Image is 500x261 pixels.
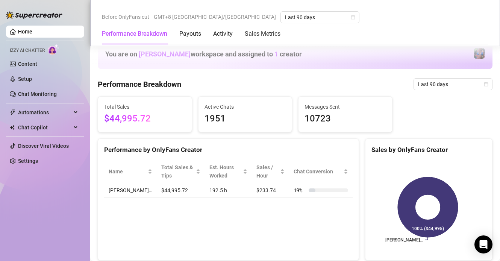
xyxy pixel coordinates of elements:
span: calendar [351,15,355,20]
span: Last 90 days [418,79,488,90]
div: Performance by OnlyFans Creator [104,145,353,155]
a: Chat Monitoring [18,91,57,97]
span: 19 % [294,186,306,194]
img: Chat Copilot [10,125,15,130]
span: 1 [274,50,278,58]
span: Active Chats [205,103,286,111]
a: Home [18,29,32,35]
span: $44,995.72 [104,112,186,126]
th: Total Sales & Tips [157,160,205,183]
div: Performance Breakdown [102,29,167,38]
img: Jaylie [474,48,485,59]
div: Sales Metrics [245,29,280,38]
span: Chat Conversion [294,167,342,176]
span: calendar [484,82,488,86]
div: Sales by OnlyFans Creator [371,145,486,155]
th: Chat Conversion [289,160,353,183]
th: Sales / Hour [252,160,289,183]
a: Discover Viral Videos [18,143,69,149]
span: 10723 [305,112,386,126]
span: Total Sales [104,103,186,111]
th: Name [104,160,157,183]
span: Last 90 days [285,12,355,23]
td: 192.5 h [205,183,252,198]
span: GMT+8 [GEOGRAPHIC_DATA]/[GEOGRAPHIC_DATA] [154,11,276,23]
td: [PERSON_NAME]… [104,183,157,198]
div: Est. Hours Worked [209,163,241,180]
span: Before OnlyFans cut [102,11,149,23]
span: Total Sales & Tips [161,163,194,180]
span: Messages Sent [305,103,386,111]
span: Izzy AI Chatter [10,47,45,54]
a: Content [18,61,37,67]
a: Setup [18,76,32,82]
td: $233.74 [252,183,289,198]
td: $44,995.72 [157,183,205,198]
h1: You are on workspace and assigned to creator [105,50,302,58]
span: 1951 [205,112,286,126]
text: [PERSON_NAME]… [385,237,423,243]
h4: Performance Breakdown [98,79,181,90]
a: Settings [18,158,38,164]
span: Sales / Hour [256,163,279,180]
span: Chat Copilot [18,121,71,134]
span: Automations [18,106,71,118]
div: Open Intercom Messenger [474,235,492,253]
span: [PERSON_NAME] [139,50,191,58]
span: thunderbolt [10,109,16,115]
img: AI Chatter [48,44,59,55]
div: Activity [213,29,233,38]
span: Name [109,167,146,176]
div: Payouts [179,29,201,38]
img: logo-BBDzfeDw.svg [6,11,62,19]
